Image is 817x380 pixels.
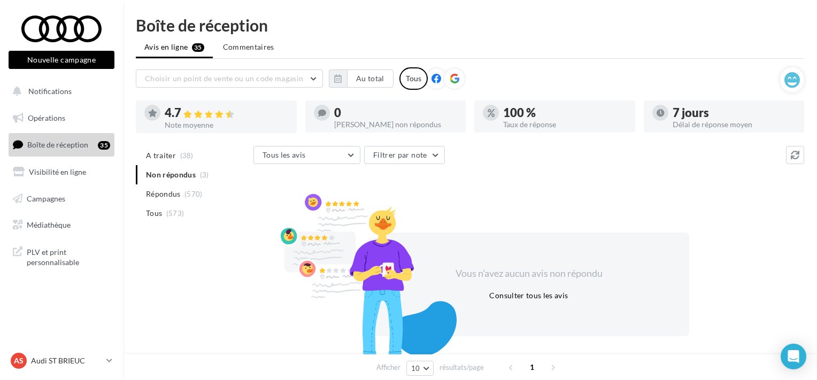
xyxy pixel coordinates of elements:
[673,121,796,128] div: Délai de réponse moyen
[31,355,102,366] p: Audi ST BRIEUC
[27,140,88,149] span: Boîte de réception
[136,69,323,88] button: Choisir un point de vente ou un code magasin
[27,220,71,229] span: Médiathèque
[28,87,72,96] span: Notifications
[29,167,86,176] span: Visibilité en ligne
[347,69,394,88] button: Au total
[503,121,627,128] div: Taux de réponse
[14,355,24,366] span: AS
[146,150,176,161] span: A traiter
[399,67,428,90] div: Tous
[6,161,117,183] a: Visibilité en ligne
[523,359,541,376] span: 1
[253,146,360,164] button: Tous les avis
[180,151,194,160] span: (38)
[9,351,114,371] a: AS Audi ST BRIEUC
[364,146,445,164] button: Filtrer par note
[6,188,117,210] a: Campagnes
[165,107,288,119] div: 4.7
[146,208,162,219] span: Tous
[165,121,288,129] div: Note moyenne
[166,209,184,218] span: (573)
[28,113,65,122] span: Opérations
[136,17,804,33] div: Boîte de réception
[145,74,303,83] span: Choisir un point de vente ou un code magasin
[6,214,117,236] a: Médiathèque
[329,69,394,88] button: Au total
[673,107,796,119] div: 7 jours
[6,133,117,156] a: Boîte de réception35
[437,267,621,281] div: Vous n'avez aucun avis non répondu
[440,362,484,373] span: résultats/page
[6,80,112,103] button: Notifications
[406,361,434,376] button: 10
[6,107,117,129] a: Opérations
[411,364,420,373] span: 10
[263,150,306,159] span: Tous les avis
[9,51,114,69] button: Nouvelle campagne
[27,193,65,203] span: Campagnes
[503,107,627,119] div: 100 %
[6,241,117,272] a: PLV et print personnalisable
[223,42,274,52] span: Commentaires
[485,289,572,302] button: Consulter tous les avis
[781,344,806,369] div: Open Intercom Messenger
[146,189,181,199] span: Répondus
[184,190,203,198] span: (570)
[376,362,400,373] span: Afficher
[334,107,458,119] div: 0
[334,121,458,128] div: [PERSON_NAME] non répondus
[98,141,110,150] div: 35
[27,245,110,268] span: PLV et print personnalisable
